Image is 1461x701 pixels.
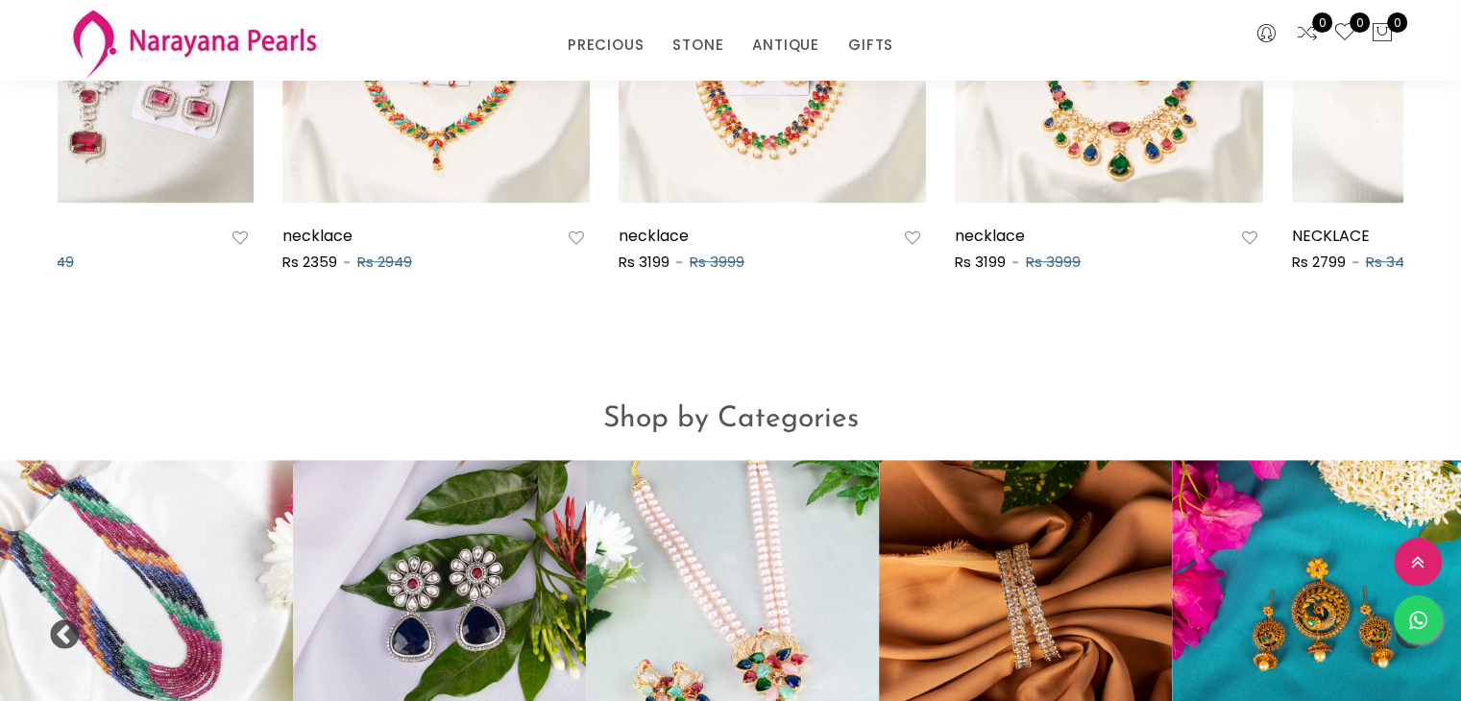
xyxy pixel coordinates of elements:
[1312,12,1332,33] span: 0
[1292,252,1346,272] span: Rs 2799
[19,252,74,272] span: Rs 2849
[1296,21,1319,46] a: 0
[1350,12,1370,33] span: 0
[282,225,353,247] a: necklace
[1387,12,1407,33] span: 0
[690,252,744,272] span: Rs 3999
[568,31,644,60] a: PRECIOUS
[619,252,670,272] span: Rs 3199
[357,252,412,272] span: Rs 2949
[1333,21,1356,46] a: 0
[752,31,819,60] a: ANTIQUE
[1026,252,1081,272] span: Rs 3999
[848,31,893,60] a: GIFTS
[282,252,337,272] span: Rs 2359
[48,619,67,639] button: Previous
[619,225,689,247] a: necklace
[1292,225,1370,247] a: NECKLACE
[672,31,723,60] a: STONE
[955,252,1006,272] span: Rs 3199
[1371,21,1394,46] button: 0
[1366,252,1422,272] span: Rs 3499
[899,226,926,251] button: Add to wishlist
[1236,226,1263,251] button: Add to wishlist
[227,226,254,251] button: Add to wishlist
[563,226,590,251] button: Add to wishlist
[955,225,1025,247] a: necklace
[1394,619,1413,639] button: Next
